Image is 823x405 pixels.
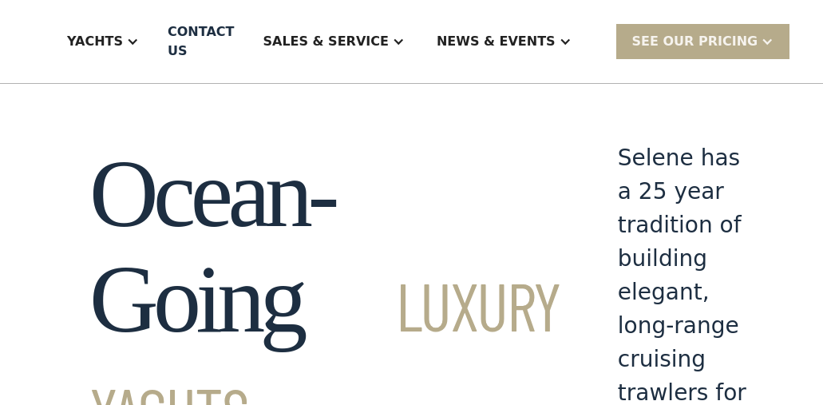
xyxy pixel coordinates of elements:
[616,24,790,58] div: SEE Our Pricing
[437,32,556,51] div: News & EVENTS
[67,32,123,51] div: Yachts
[51,10,155,73] div: Yachts
[632,32,758,51] div: SEE Our Pricing
[168,22,234,61] div: Contact US
[263,32,388,51] div: Sales & Service
[421,10,588,73] div: News & EVENTS
[247,10,420,73] div: Sales & Service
